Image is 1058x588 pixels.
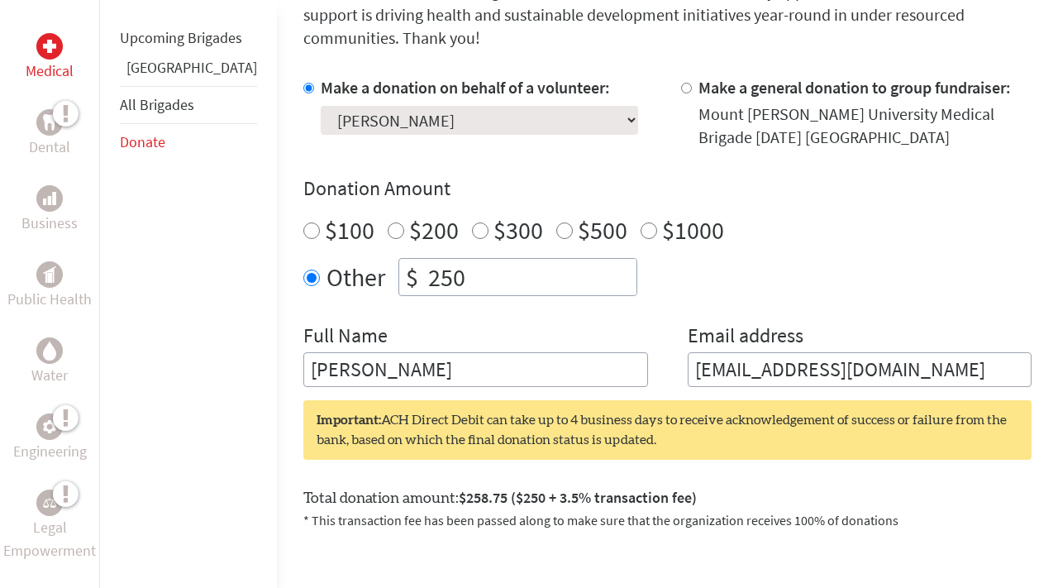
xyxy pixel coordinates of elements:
[36,490,63,516] div: Legal Empowerment
[698,103,1032,149] div: Mount [PERSON_NAME] University Medical Brigade [DATE] [GEOGRAPHIC_DATA]
[36,337,63,364] div: Water
[303,323,388,352] label: Full Name
[120,124,257,160] li: Donate
[662,214,724,246] label: $1000
[325,214,374,246] label: $100
[36,261,63,288] div: Public Health
[303,175,1032,202] h4: Donation Amount
[43,498,56,508] img: Legal Empowerment
[21,185,78,235] a: BusinessBusiness
[36,414,63,440] div: Engineering
[3,490,96,562] a: Legal EmpowermentLegal Empowerment
[303,352,648,387] input: Enter Full Name
[688,352,1032,387] input: Your Email
[31,364,68,387] p: Water
[13,414,87,463] a: EngineeringEngineering
[120,95,194,114] a: All Brigades
[13,440,87,463] p: Engineering
[7,261,92,311] a: Public HealthPublic Health
[36,185,63,212] div: Business
[321,77,610,98] label: Make a donation on behalf of a volunteer:
[493,214,543,246] label: $300
[459,488,697,507] span: $258.75 ($250 + 3.5% transaction fee)
[26,33,74,83] a: MedicalMedical
[31,337,68,387] a: WaterWater
[126,58,257,77] a: [GEOGRAPHIC_DATA]
[303,400,1032,460] div: ACH Direct Debit can take up to 4 business days to receive acknowledgement of success or failure ...
[36,33,63,60] div: Medical
[43,420,56,433] img: Engineering
[303,510,1032,530] p: * This transaction fee has been passed along to make sure that the organization receives 100% of ...
[43,341,56,360] img: Water
[43,192,56,205] img: Business
[688,323,803,352] label: Email address
[7,288,92,311] p: Public Health
[120,132,165,151] a: Donate
[399,259,425,295] div: $
[26,60,74,83] p: Medical
[43,114,56,130] img: Dental
[120,86,257,124] li: All Brigades
[425,259,636,295] input: Enter Amount
[29,109,70,159] a: DentalDental
[36,109,63,136] div: Dental
[120,28,242,47] a: Upcoming Brigades
[29,136,70,159] p: Dental
[43,40,56,53] img: Medical
[43,266,56,283] img: Public Health
[120,56,257,86] li: Guatemala
[578,214,627,246] label: $500
[326,258,385,296] label: Other
[698,77,1011,98] label: Make a general donation to group fundraiser:
[317,414,381,427] strong: Important:
[21,212,78,235] p: Business
[3,516,96,562] p: Legal Empowerment
[303,486,697,510] label: Total donation amount:
[409,214,459,246] label: $200
[120,20,257,56] li: Upcoming Brigades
